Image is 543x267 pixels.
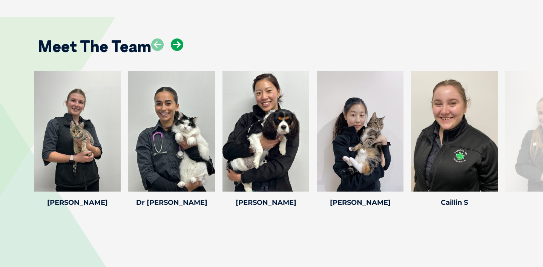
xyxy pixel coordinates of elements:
h4: [PERSON_NAME] [317,199,403,206]
h4: [PERSON_NAME] [34,199,121,206]
h4: Caillin S [411,199,498,206]
h2: Meet The Team [38,38,151,54]
h4: [PERSON_NAME] [222,199,309,206]
h4: Dr [PERSON_NAME] [128,199,215,206]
